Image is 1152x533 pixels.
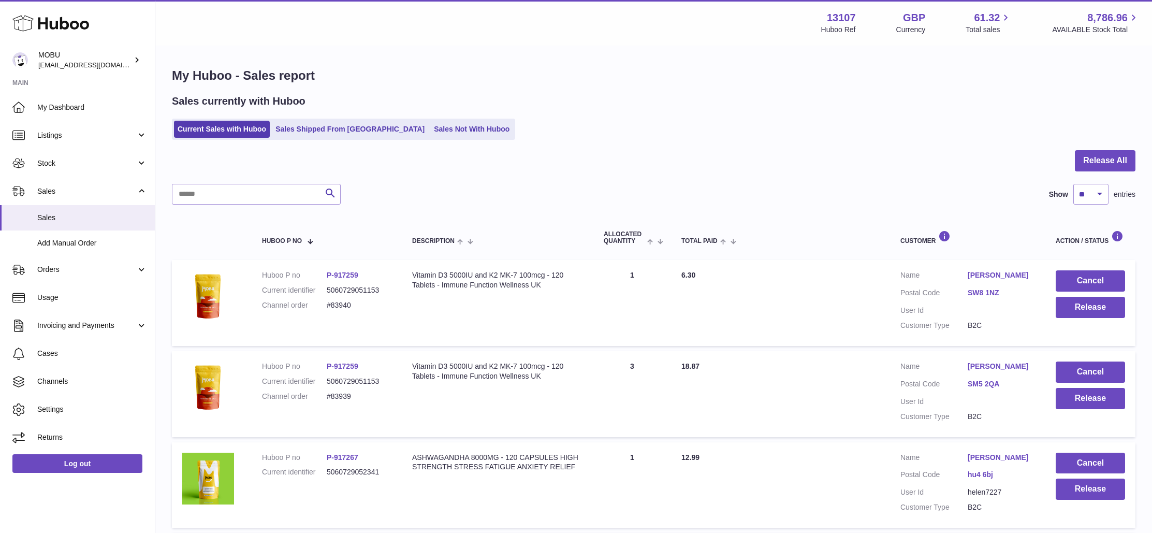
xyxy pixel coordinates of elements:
span: Settings [37,405,147,414]
h2: Sales currently with Huboo [172,94,305,108]
span: Usage [37,293,147,302]
div: ASHWAGANDHA 8000MG - 120 CAPSULES HIGH STRENGTH STRESS FATIGUE ANXIETY RELIEF [412,453,583,472]
td: 3 [593,351,671,437]
dt: Name [900,453,968,465]
span: Total sales [966,25,1012,35]
span: Cases [37,349,147,358]
dd: helen7227 [968,487,1035,497]
dt: Current identifier [262,377,327,386]
a: Sales Not With Huboo [430,121,513,138]
dt: Current identifier [262,285,327,295]
dt: Customer Type [900,321,968,330]
img: $_57.PNG [182,362,234,413]
dd: B2C [968,321,1035,330]
dd: B2C [968,412,1035,422]
dt: Postal Code [900,470,968,482]
button: Cancel [1056,362,1125,383]
a: Sales Shipped From [GEOGRAPHIC_DATA] [272,121,428,138]
dd: 5060729052341 [327,467,391,477]
a: P-917259 [327,362,358,370]
strong: 13107 [827,11,856,25]
span: 12.99 [681,453,699,462]
dt: Customer Type [900,502,968,512]
dt: Huboo P no [262,362,327,371]
a: 8,786.96 AVAILABLE Stock Total [1052,11,1140,35]
span: entries [1114,190,1135,199]
dt: Postal Code [900,288,968,300]
a: 61.32 Total sales [966,11,1012,35]
dt: Channel order [262,300,327,310]
dt: Huboo P no [262,453,327,463]
span: ALLOCATED Quantity [604,231,645,244]
dt: Name [900,270,968,283]
a: SW8 1NZ [968,288,1035,298]
span: Channels [37,377,147,386]
span: 61.32 [974,11,1000,25]
a: Log out [12,454,142,473]
span: Total paid [681,238,718,244]
dd: #83940 [327,300,391,310]
div: Customer [900,231,1035,244]
a: [PERSON_NAME] [968,270,1035,280]
img: mo@mobu.co.uk [12,52,28,68]
td: 1 [593,260,671,346]
button: Release [1056,297,1125,318]
dd: B2C [968,502,1035,512]
strong: GBP [903,11,925,25]
button: Release [1056,388,1125,409]
dd: #83939 [327,392,391,401]
button: Release [1056,479,1125,500]
span: AVAILABLE Stock Total [1052,25,1140,35]
dt: Huboo P no [262,270,327,280]
span: Sales [37,213,147,223]
a: hu4 6bj [968,470,1035,480]
div: Currency [896,25,926,35]
span: Huboo P no [262,238,302,244]
dt: User Id [900,487,968,497]
dt: Customer Type [900,412,968,422]
div: MOBU [38,50,132,70]
img: $_57.PNG [182,270,234,322]
dd: 5060729051153 [327,285,391,295]
span: Sales [37,186,136,196]
a: P-917259 [327,271,358,279]
a: SM5 2QA [968,379,1035,389]
img: $_57.PNG [182,453,234,505]
td: 1 [593,442,671,528]
h1: My Huboo - Sales report [172,67,1135,84]
span: 8,786.96 [1087,11,1128,25]
span: Invoicing and Payments [37,321,136,330]
span: 6.30 [681,271,695,279]
dt: User Id [900,306,968,315]
a: [PERSON_NAME] [968,453,1035,463]
div: Huboo Ref [821,25,856,35]
div: Vitamin D3 5000IU and K2 MK-7 100mcg - 120 Tablets - Immune Function Wellness UK [412,270,583,290]
span: 18.87 [681,362,699,370]
span: Description [412,238,455,244]
span: Orders [37,265,136,275]
div: Vitamin D3 5000IU and K2 MK-7 100mcg - 120 Tablets - Immune Function Wellness UK [412,362,583,381]
a: P-917267 [327,453,358,462]
span: Stock [37,159,136,168]
dt: User Id [900,397,968,407]
span: Listings [37,131,136,140]
dt: Name [900,362,968,374]
dt: Channel order [262,392,327,401]
span: Returns [37,433,147,442]
span: Add Manual Order [37,238,147,248]
span: [EMAIL_ADDRESS][DOMAIN_NAME] [38,61,152,69]
button: Release All [1075,150,1135,171]
a: [PERSON_NAME] [968,362,1035,371]
div: Action / Status [1056,231,1125,244]
button: Cancel [1056,270,1125,292]
dt: Postal Code [900,379,968,392]
label: Show [1049,190,1068,199]
dt: Current identifier [262,467,327,477]
button: Cancel [1056,453,1125,474]
dd: 5060729051153 [327,377,391,386]
a: Current Sales with Huboo [174,121,270,138]
span: My Dashboard [37,103,147,112]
